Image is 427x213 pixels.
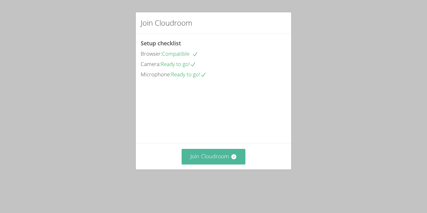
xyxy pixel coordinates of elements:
button: Join Cloudroom [182,149,246,164]
span: Microphone: [141,71,171,78]
span: Ready to go! [171,71,206,78]
h2: Join Cloudroom [141,17,192,28]
span: Setup checklist [141,39,181,47]
span: Compatible [162,50,198,57]
span: Browser: [141,50,162,57]
span: Ready to go! [161,60,196,68]
span: Camera: [141,60,161,68]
